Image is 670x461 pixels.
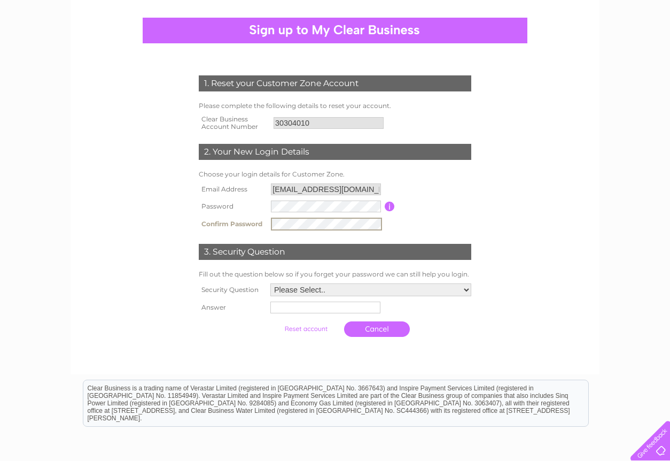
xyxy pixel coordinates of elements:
th: Clear Business Account Number [196,112,271,134]
a: Energy [547,45,571,53]
th: Password [196,198,268,215]
img: logo.png [24,28,78,60]
td: Choose your login details for Customer Zone. [196,168,474,181]
a: Blog [616,45,631,53]
input: Information [385,202,395,211]
th: Email Address [196,181,268,198]
div: Clear Business is a trading name of Verastar Limited (registered in [GEOGRAPHIC_DATA] No. 3667643... [83,6,588,52]
input: Submit [273,321,339,336]
a: Cancel [344,321,410,337]
div: 2. Your New Login Details [199,144,471,160]
div: 3. Security Question [199,244,471,260]
a: Water [520,45,541,53]
a: Contact [637,45,664,53]
th: Confirm Password [196,215,268,233]
th: Answer [196,299,268,316]
td: Fill out the question below so if you forget your password we can still help you login. [196,268,474,281]
td: Please complete the following details to reset your account. [196,99,474,112]
th: Security Question [196,281,268,299]
div: 1. Reset your Customer Zone Account [199,75,471,91]
a: Telecoms [577,45,609,53]
a: 0333 014 3131 [469,5,542,19]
